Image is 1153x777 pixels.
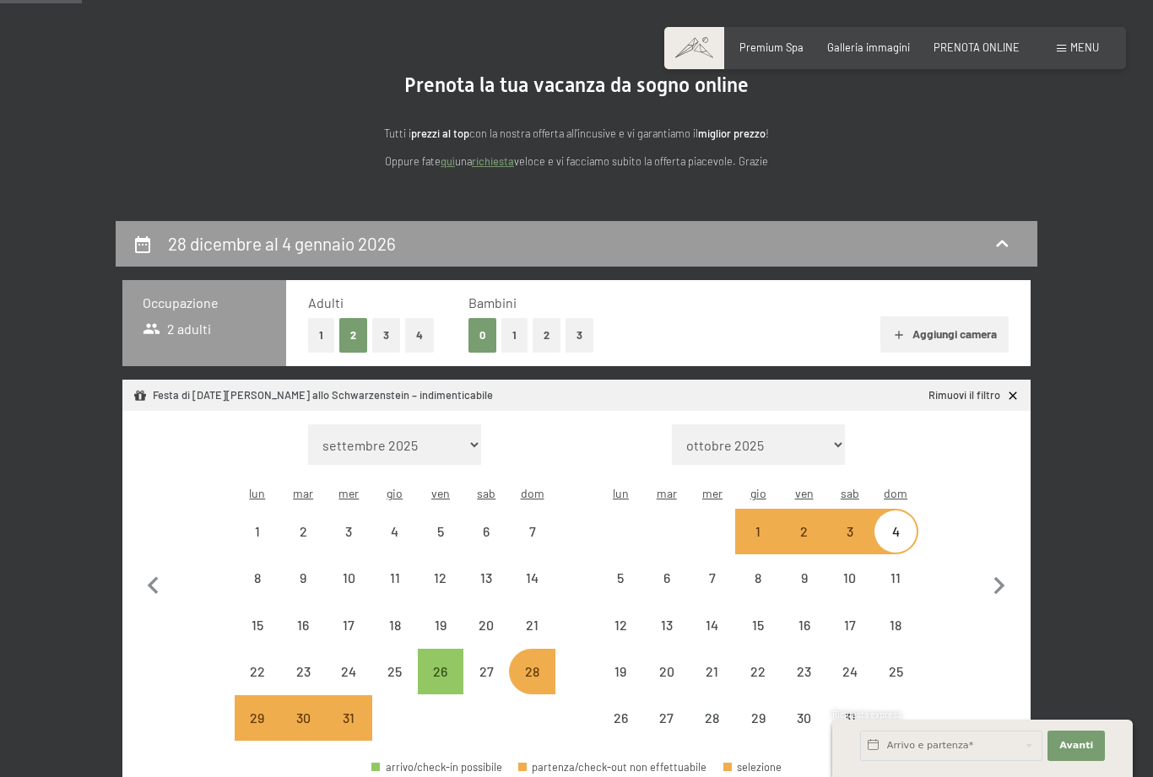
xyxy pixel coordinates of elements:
div: arrivo/check-in non effettuabile [827,649,873,694]
div: Wed Jan 21 2026 [690,649,735,694]
button: Aggiungi camera [880,316,1008,353]
div: 5 [599,571,641,613]
span: Avanti [1059,739,1093,753]
div: arrivo/check-in non effettuabile [781,649,826,694]
div: arrivo/check-in non effettuabile [735,509,781,554]
div: Sat Jan 03 2026 [827,509,873,554]
div: 17 [327,618,370,661]
div: arrivo/check-in non effettuabile [372,602,418,648]
a: Premium Spa [739,40,804,54]
div: Tue Jan 20 2026 [644,649,690,694]
span: Bambini [468,294,517,310]
div: arrivo/check-in non effettuabile [873,509,918,554]
div: Thu Dec 04 2025 [372,509,418,554]
div: 28 [691,711,733,753]
div: 21 [691,665,733,707]
div: Fri Jan 16 2026 [781,602,826,648]
div: Tue Dec 23 2025 [280,649,326,694]
a: richiesta [472,154,514,168]
div: arrivo/check-in non effettuabile [690,695,735,741]
div: 22 [236,665,279,707]
div: 4 [874,525,917,567]
div: Wed Jan 07 2026 [690,555,735,601]
div: arrivo/check-in non effettuabile [735,602,781,648]
div: 14 [511,571,553,613]
div: arrivo/check-in non effettuabile [827,555,873,601]
div: 6 [465,525,507,567]
div: Mon Dec 08 2025 [235,555,280,601]
button: 4 [405,318,434,353]
div: partenza/check-out non effettuabile [518,762,707,773]
div: 8 [737,571,779,613]
div: Wed Jan 14 2026 [690,602,735,648]
div: arrivo/check-in non effettuabile [280,509,326,554]
div: 4 [374,525,416,567]
div: arrivo/check-in non effettuabile [326,509,371,554]
abbr: sabato [841,486,859,500]
div: arrivo/check-in non effettuabile [326,695,371,741]
button: 2 [533,318,560,353]
div: 31 [829,711,871,753]
div: 27 [465,665,507,707]
div: arrivo/check-in possibile [418,649,463,694]
div: 31 [327,711,370,753]
div: 26 [420,665,462,707]
div: 13 [465,571,507,613]
span: Adulti [308,294,344,310]
p: Tutti i con la nostra offerta all'incusive e vi garantiamo il ! [239,125,914,142]
abbr: giovedì [750,486,766,500]
div: 12 [420,571,462,613]
div: Thu Dec 25 2025 [372,649,418,694]
span: Galleria immagini [827,40,910,54]
div: 14 [691,618,733,661]
div: arrivo/check-in non effettuabile [827,695,873,741]
div: 7 [511,525,553,567]
abbr: venerdì [795,486,814,500]
div: 16 [782,618,825,661]
div: 25 [374,665,416,707]
div: 26 [599,711,641,753]
div: Sat Dec 20 2025 [463,602,509,648]
div: 9 [782,571,825,613]
div: arrivo/check-in non effettuabile [418,555,463,601]
div: 6 [646,571,688,613]
button: Mese precedente [136,424,171,742]
div: arrivo/check-in non effettuabile [781,555,826,601]
div: 21 [511,618,553,661]
div: 18 [374,618,416,661]
div: Tue Dec 09 2025 [280,555,326,601]
div: 27 [646,711,688,753]
div: 19 [420,618,462,661]
abbr: domenica [521,486,544,500]
div: 3 [829,525,871,567]
div: arrivo/check-in non effettuabile [509,602,555,648]
div: 1 [737,525,779,567]
div: Mon Jan 19 2026 [598,649,643,694]
abbr: lunedì [613,486,629,500]
strong: miglior prezzo [698,127,766,140]
div: Mon Dec 15 2025 [235,602,280,648]
div: 17 [829,618,871,661]
div: Tue Jan 13 2026 [644,602,690,648]
div: 2 [782,525,825,567]
div: 16 [282,618,324,661]
button: 1 [308,318,334,353]
button: Avanti [1047,731,1105,761]
div: arrivo/check-in non effettuabile [598,649,643,694]
div: 24 [829,665,871,707]
div: 30 [282,711,324,753]
div: arrivo/check-in non effettuabile [509,555,555,601]
abbr: martedì [657,486,677,500]
a: Rimuovi il filtro [928,388,1020,403]
div: 3 [327,525,370,567]
div: Fri Dec 26 2025 [418,649,463,694]
div: Thu Jan 29 2026 [735,695,781,741]
abbr: mercoledì [702,486,723,500]
span: PRENOTA ONLINE [934,40,1020,54]
div: arrivo/check-in non effettuabile [873,602,918,648]
div: Mon Dec 22 2025 [235,649,280,694]
div: arrivo/check-in non effettuabile [644,649,690,694]
div: arrivo/check-in non effettuabile [280,695,326,741]
div: Wed Dec 10 2025 [326,555,371,601]
div: arrivo/check-in non effettuabile [235,649,280,694]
